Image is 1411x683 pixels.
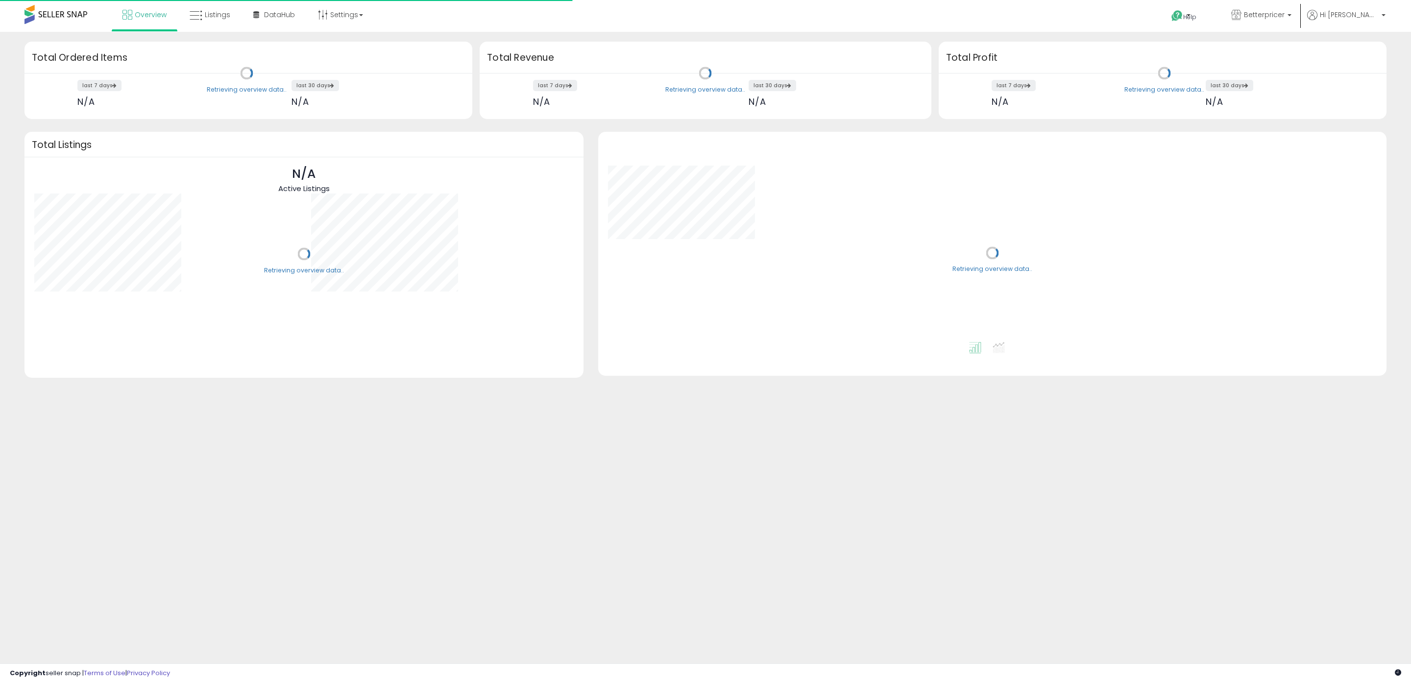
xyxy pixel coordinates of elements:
div: Retrieving overview data.. [264,266,344,275]
a: Hi [PERSON_NAME] [1307,10,1386,32]
span: Hi [PERSON_NAME] [1320,10,1379,20]
div: Retrieving overview data.. [207,85,287,94]
span: DataHub [264,10,295,20]
span: Betterpricer [1244,10,1285,20]
div: Retrieving overview data.. [1124,85,1204,94]
span: Listings [205,10,230,20]
i: Get Help [1171,10,1183,22]
span: Help [1183,13,1196,21]
a: Help [1164,2,1216,32]
div: Retrieving overview data.. [665,85,745,94]
span: Overview [135,10,167,20]
div: Retrieving overview data.. [952,265,1032,274]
